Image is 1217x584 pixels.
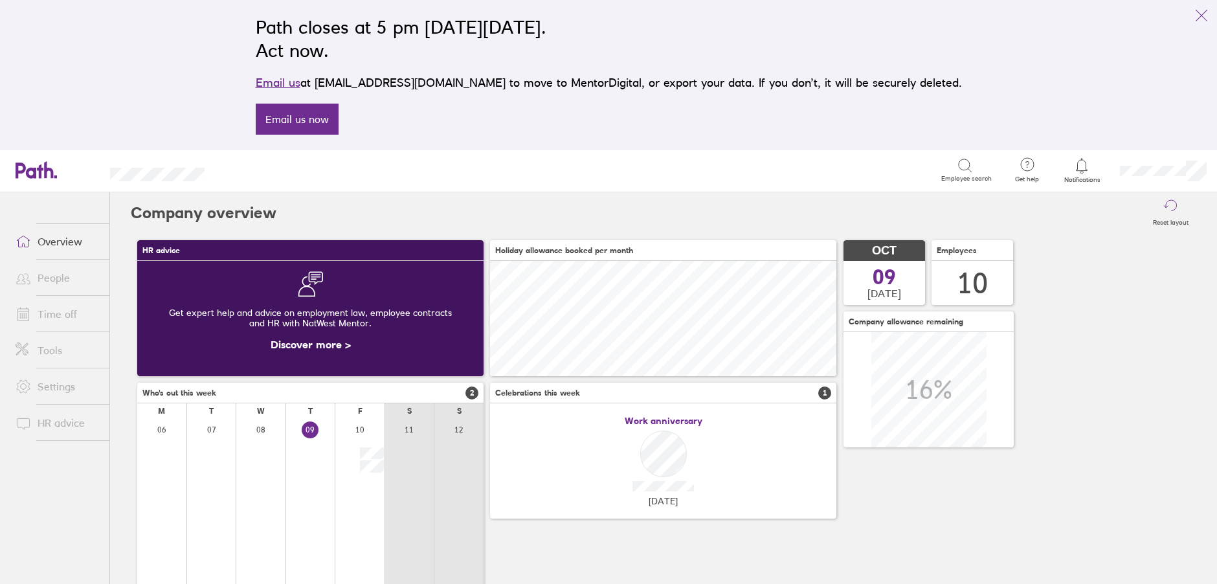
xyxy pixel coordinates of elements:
[257,407,265,416] div: W
[457,407,462,416] div: S
[1006,175,1048,183] span: Get help
[1145,192,1196,234] button: Reset layout
[941,175,992,183] span: Employee search
[256,16,962,62] h2: Path closes at 5 pm [DATE][DATE]. Act now.
[240,164,273,175] div: Search
[5,229,109,254] a: Overview
[131,192,276,234] h2: Company overview
[5,374,109,399] a: Settings
[5,337,109,363] a: Tools
[142,388,216,398] span: Who's out this week
[1061,157,1103,184] a: Notifications
[142,246,180,255] span: HR advice
[256,74,962,92] p: at [EMAIL_ADDRESS][DOMAIN_NAME] to move to MentorDigital, or export your data. If you don’t, it w...
[465,387,478,399] span: 2
[5,301,109,327] a: Time off
[308,407,313,416] div: T
[1061,176,1103,184] span: Notifications
[495,388,580,398] span: Celebrations this week
[271,338,351,351] a: Discover more >
[495,246,633,255] span: Holiday allowance booked per month
[818,387,831,399] span: 1
[957,267,988,300] div: 10
[5,410,109,436] a: HR advice
[873,267,896,287] span: 09
[937,246,977,255] span: Employees
[649,496,678,506] span: [DATE]
[5,265,109,291] a: People
[256,104,339,135] a: Email us now
[625,416,702,426] span: Work anniversary
[158,407,165,416] div: M
[867,287,901,299] span: [DATE]
[209,407,214,416] div: T
[358,407,363,416] div: F
[872,244,897,258] span: OCT
[1145,215,1196,227] label: Reset layout
[148,297,473,339] div: Get expert help and advice on employment law, employee contracts and HR with NatWest Mentor.
[407,407,412,416] div: S
[849,317,963,326] span: Company allowance remaining
[256,76,300,89] a: Email us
